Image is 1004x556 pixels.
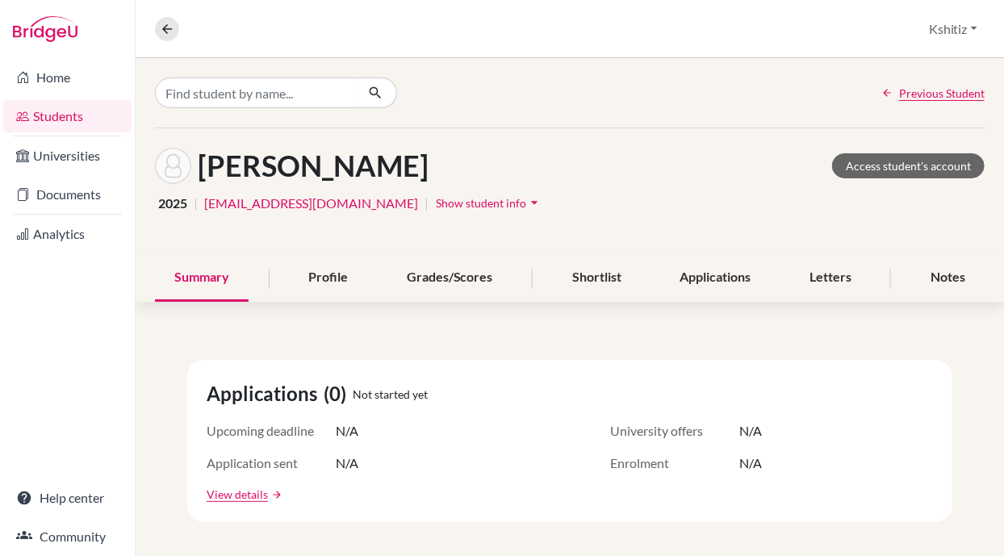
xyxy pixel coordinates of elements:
[3,520,132,553] a: Community
[832,153,985,178] a: Access student's account
[387,254,512,302] div: Grades/Scores
[610,421,739,441] span: University offers
[13,16,77,42] img: Bridge-U
[660,254,770,302] div: Applications
[790,254,871,302] div: Letters
[739,454,762,473] span: N/A
[922,14,985,44] button: Kshitiz
[899,85,985,102] span: Previous Student
[289,254,367,302] div: Profile
[204,194,418,213] a: [EMAIL_ADDRESS][DOMAIN_NAME]
[3,140,132,172] a: Universities
[194,194,198,213] span: |
[526,194,542,211] i: arrow_drop_down
[425,194,429,213] span: |
[353,386,428,403] span: Not started yet
[207,454,336,473] span: Application sent
[3,61,132,94] a: Home
[739,421,762,441] span: N/A
[553,254,641,302] div: Shortlist
[207,379,324,408] span: Applications
[268,489,282,500] a: arrow_forward
[336,454,358,473] span: N/A
[3,100,132,132] a: Students
[207,421,336,441] span: Upcoming deadline
[198,148,429,183] h1: [PERSON_NAME]
[155,77,355,108] input: Find student by name...
[436,196,526,210] span: Show student info
[881,85,985,102] a: Previous Student
[324,379,353,408] span: (0)
[3,482,132,514] a: Help center
[435,190,543,215] button: Show student infoarrow_drop_down
[3,178,132,211] a: Documents
[336,421,358,441] span: N/A
[155,254,249,302] div: Summary
[911,254,985,302] div: Notes
[3,218,132,250] a: Analytics
[158,194,187,213] span: 2025
[610,454,739,473] span: Enrolment
[155,148,191,184] img: Nisha Chaudhary 's avatar
[207,486,268,503] a: View details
